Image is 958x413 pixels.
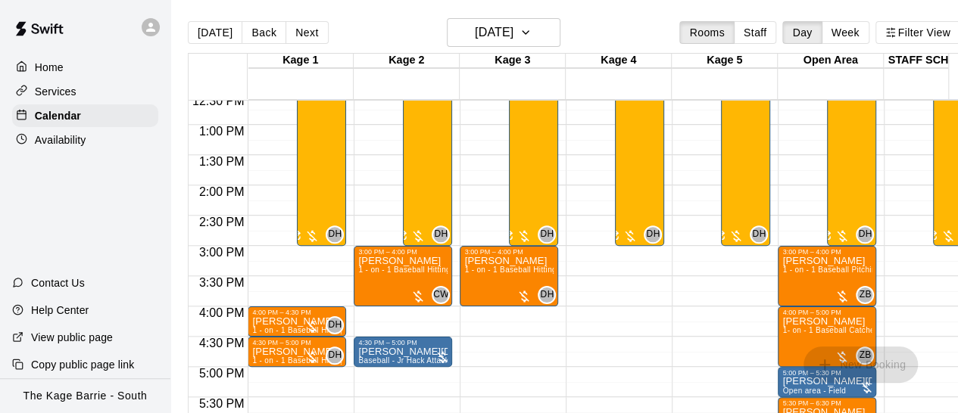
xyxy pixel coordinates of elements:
[778,54,884,68] div: Open Area
[862,225,874,244] span: Dan Hodgins
[195,306,248,319] span: 4:00 PM
[332,316,344,334] span: Dan Hodgins
[433,287,449,303] span: CW
[646,227,660,242] span: DH
[195,276,248,289] span: 3:30 PM
[12,129,158,151] a: Availability
[252,356,344,365] span: 1 - on - 1 Baseball Hitting
[252,339,314,346] div: 4:30 PM – 5:00 PM
[195,216,248,228] span: 2:30 PM
[540,287,554,303] span: DH
[195,367,248,380] span: 5:00 PM
[782,387,845,395] span: Open area - Field
[859,287,871,303] span: ZB
[734,21,777,44] button: Staff
[195,246,248,259] span: 3:00 PM
[332,346,344,365] span: Dan Hodgins
[432,225,450,244] div: Dan Hodgins
[326,346,344,365] div: Dan Hodgins
[782,326,903,334] span: 1- on - 1 Baseball Catchers Clinic
[195,155,248,168] span: 1:30 PM
[195,397,248,410] span: 5:30 PM
[750,225,768,244] div: Dan Hodgins
[248,306,346,337] div: 4:00 PM – 4:30 PM: Daniel Greenslade
[438,225,450,244] span: Dan Hodgins
[778,306,876,367] div: 4:00 PM – 5:00 PM: Mark Shaw
[31,330,113,345] p: View public page
[782,248,844,256] div: 3:00 PM – 4:00 PM
[252,326,344,334] span: 1 - on - 1 Baseball Hitting
[326,316,344,334] div: Dan Hodgins
[328,348,342,363] span: DH
[35,108,81,123] p: Calendar
[432,286,450,304] div: Cole White
[679,21,734,44] button: Rooms
[650,225,662,244] span: Dan Hodgins
[538,225,556,244] div: Dan Hodgins
[460,54,566,68] div: Kage 3
[332,225,344,244] span: Dan Hodgins
[464,265,626,274] span: 1 - on - 1 Baseball Hitting and Pitching Clinic
[248,54,354,68] div: Kage 1
[464,248,526,256] div: 3:00 PM – 4:00 PM
[326,225,344,244] div: Dan Hodgins
[328,318,342,333] span: DH
[286,21,328,44] button: Next
[242,21,286,44] button: Back
[544,286,556,304] span: Dan Hodgins
[782,265,902,274] span: 1 - on - 1 Baseball Pitching Clinic
[358,339,420,346] div: 4:30 PM – 5:00 PM
[438,286,450,304] span: Cole White
[856,286,874,304] div: Zach Biery
[782,399,844,407] div: 5:30 PM – 6:30 PM
[460,246,558,306] div: 3:00 PM – 4:00 PM: Reiley Diachon
[248,337,346,367] div: 4:30 PM – 5:00 PM: Tyler Rendell
[778,367,876,397] div: 5:00 PM – 5:30 PM: Mauro Natale
[856,225,874,244] div: Dan Hodgins
[328,227,342,242] span: DH
[822,21,869,44] button: Week
[12,80,158,103] a: Services
[862,286,874,304] span: Zach Biery
[752,227,766,242] span: DH
[354,337,452,367] div: 4:30 PM – 5:00 PM: Mauro Natale
[858,227,872,242] span: DH
[447,18,560,47] button: [DATE]
[544,225,556,244] span: Dan Hodgins
[358,265,520,274] span: 1 - on - 1 Baseball Hitting and Pitching Clinic
[756,225,768,244] span: Dan Hodgins
[189,95,248,107] span: 12:30 PM
[31,357,134,372] p: Copy public page link
[644,225,662,244] div: Dan Hodgins
[804,357,918,370] span: You don't have the permission to add bookings
[358,248,420,256] div: 3:00 PM – 4:00 PM
[195,337,248,349] span: 4:30 PM
[538,286,556,304] div: Dan Hodgins
[672,54,778,68] div: Kage 5
[35,60,64,75] p: Home
[12,56,158,79] a: Home
[12,104,158,127] a: Calendar
[778,246,876,306] div: 3:00 PM – 4:00 PM: Michael Lemire
[31,303,89,318] p: Help Center
[195,185,248,198] span: 2:00 PM
[195,125,248,138] span: 1:00 PM
[23,388,148,404] p: The Kage Barrie - South
[475,22,513,43] h6: [DATE]
[188,21,242,44] button: [DATE]
[358,356,646,365] span: Baseball - Jr Hack Attack Pitching Machine - Perfect for all ages and skill levels!
[252,309,314,316] div: 4:00 PM – 4:30 PM
[782,21,822,44] button: Day
[31,275,85,290] p: Contact Us
[35,84,76,99] p: Services
[354,246,452,306] div: 3:00 PM – 4:00 PM: Jack Berry
[434,227,448,242] span: DH
[782,309,844,316] div: 4:00 PM – 5:00 PM
[782,369,844,377] div: 5:00 PM – 5:30 PM
[35,132,86,147] p: Availability
[566,54,672,68] div: Kage 4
